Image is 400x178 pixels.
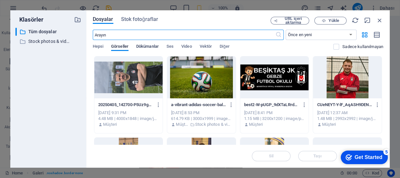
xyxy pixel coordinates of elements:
[74,16,81,23] i: Yeni klasör oluştur
[103,122,117,127] p: Müşteri
[244,116,305,122] div: 1.15 MB | 3200x1200 | image/png
[121,15,158,23] span: Stok fotoğraflar
[317,102,372,108] p: CUeNEYT-Y-lF_AqASH9DEN_1gSuAgw.jpg
[15,15,43,24] p: Klasörler
[15,37,69,45] div: Stock photos & videos
[342,44,383,50] p: Sadece web sitesinde kullanılmayan dosyaları görüntüleyin. Bu oturum sırasında eklenen dosyalar h...
[98,110,159,116] div: [DATE] 9:31 PM
[167,43,174,52] span: Ses
[136,43,159,52] span: Dökümanlar
[28,28,69,35] p: Tüm dosyalar
[171,116,232,122] div: 614.79 KB | 3000x1999 | image/jpeg
[98,102,153,108] p: 20250405_142700-P5Uz9gpy7AXAIB0BjoDKzw.jpg
[244,110,305,116] div: [DATE] 8:41 PM
[171,102,226,108] p: a-vibrant-adidas-soccer-ball-on-a-green-field-perfect-for-sports-enthusiasts-703k-83Nof7zaUO_EK78...
[171,122,232,127] div: Yükleyen:: Müşteri | Klasör: Stock photos & videos
[280,17,306,25] span: URL içeri aktarma
[249,122,263,127] p: Müşteri
[98,116,159,122] div: 4.48 MB | 4000x1848 | image/jpeg
[181,43,192,52] span: Video
[48,1,54,8] div: 5
[111,43,129,52] span: Görseller
[317,110,378,116] div: [DATE] 12:37 AM
[15,28,17,36] div: ​
[200,43,212,52] span: Vektör
[271,17,309,25] button: URL içeri aktarma
[5,3,52,17] div: Get Started 5 items remaining, 0% complete
[93,43,103,52] span: Hepsi
[329,19,339,23] span: Yükle
[176,122,188,127] p: Müşteri
[28,38,69,45] p: Stock photos & videos
[19,7,47,13] div: Get Started
[15,37,81,45] div: Stock photos & videos
[352,17,359,24] i: Yeniden Yükle
[317,116,378,122] div: 1.48 MB | 2992x2992 | image/jpeg
[171,110,232,116] div: [DATE] 8:53 PM
[93,30,275,40] input: Arayın
[93,15,113,23] span: Dosyalar
[364,17,371,24] i: Küçült
[220,43,230,52] span: Diğer
[322,122,336,127] p: Müşteri
[244,102,299,108] p: best2-W-pUGP_9dXTaLRrdG7_WNw.png
[314,17,347,25] button: Yükle
[195,122,232,127] p: Stock photos & videos
[376,17,383,24] i: Kapat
